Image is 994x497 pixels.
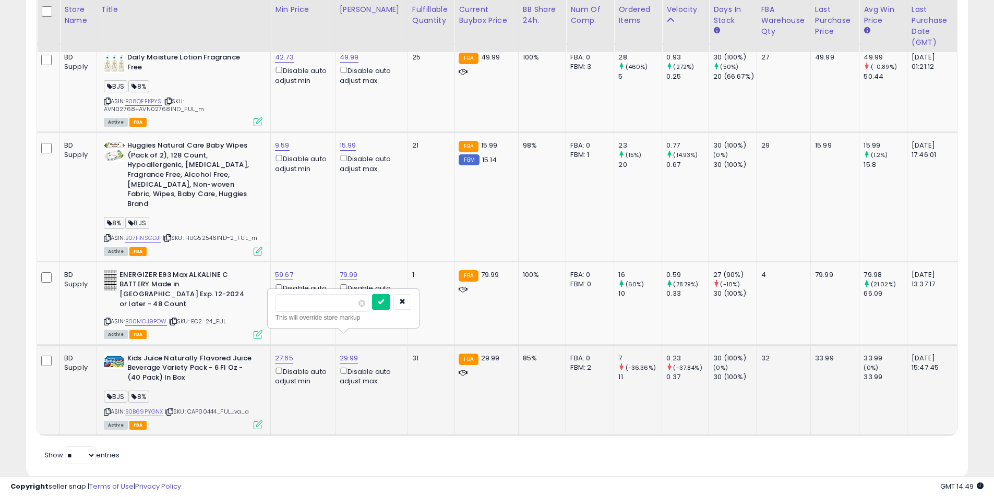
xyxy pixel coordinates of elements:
[713,53,756,62] div: 30 (100%)
[864,4,902,26] div: Avg Win Price
[713,363,728,372] small: (0%)
[163,234,257,242] span: | SKU: HUG52546IND-2_FUL_m
[275,52,294,63] a: 42.73
[104,330,128,339] span: All listings currently available for purchase on Amazon
[459,4,514,26] div: Current Buybox Price
[125,407,163,416] a: B0B69PYGNX
[125,217,149,229] span: BJS
[340,353,358,363] a: 29.99
[815,354,852,363] div: 33.99
[135,481,181,491] a: Privacy Policy
[64,53,89,71] div: BD Supply
[125,97,162,106] a: B08QFFKPYS
[864,289,906,298] div: 66.09
[412,53,447,62] div: 25
[570,53,606,62] div: FBA: 0
[618,354,662,363] div: 7
[618,72,662,81] div: 5
[412,354,447,363] div: 31
[815,270,852,280] div: 79.99
[459,354,478,365] small: FBA
[761,53,803,62] div: 27
[815,4,855,37] div: Last Purchase Price
[10,481,49,491] strong: Copyright
[129,118,147,127] span: FBA
[713,270,756,280] div: 27 (90%)
[523,354,558,363] div: 85%
[864,270,906,280] div: 79.98
[64,141,89,160] div: BD Supply
[871,280,896,288] small: (21.02%)
[128,391,149,403] span: 8%
[127,53,254,75] b: Daily Moisture Lotion Fragrance Free
[570,363,606,372] div: FBM: 2
[666,160,709,169] div: 0.67
[104,141,262,254] div: ASIN:
[104,270,117,291] img: 616HVTIIF0L._SL40_.jpg
[720,63,738,71] small: (50%)
[275,270,293,280] a: 59.67
[940,481,984,491] span: 2025-09-11 14:49 GMT
[129,421,147,430] span: FBA
[713,372,756,382] div: 30 (100%)
[864,141,906,150] div: 15.99
[169,317,226,325] span: | SKU: EC2-24_FUL
[713,26,720,35] small: Days In Stock.
[912,4,953,48] div: Last Purchase Date (GMT)
[275,65,327,85] div: Disable auto adjust min
[713,289,756,298] div: 30 (100%)
[871,63,897,71] small: (-0.89%)
[459,154,479,165] small: FBM
[340,65,400,85] div: Disable auto adjust max
[815,141,852,150] div: 15.99
[340,270,358,280] a: 79.99
[482,155,497,165] span: 15.14
[129,247,147,256] span: FBA
[275,353,293,363] a: 27.65
[10,482,181,492] div: seller snap | |
[275,153,327,173] div: Disable auto adjust min
[570,4,609,26] div: Num of Comp.
[128,80,149,92] span: 8%
[618,270,662,280] div: 16
[412,4,450,26] div: Fulfillable Quantity
[127,354,254,385] b: Kids Juice Naturally Flavored Juice Beverage Variety Pack - 6 Fl Oz - (40 Pack) In Box
[666,141,709,150] div: 0.77
[673,63,694,71] small: (272%)
[127,141,254,211] b: Huggies Natural Care Baby Wipes (Pack of 2), 128 Count, Hypoallergenic, [MEDICAL_DATA], Fragrance...
[340,153,400,173] div: Disable auto adjust max
[64,270,89,289] div: BD Supply
[761,270,803,280] div: 4
[713,160,756,169] div: 30 (100%)
[104,391,128,403] span: BJS
[864,363,878,372] small: (0%)
[275,140,290,151] a: 9.59
[481,353,500,363] span: 29.99
[104,354,125,369] img: 51T3kTDWKlL._SL40_.jpg
[570,280,606,289] div: FBM: 0
[864,72,906,81] div: 50.44
[64,4,92,26] div: Store Name
[912,53,949,71] div: [DATE] 01:21:12
[673,363,702,372] small: (-37.84%)
[275,282,327,302] div: Disable auto adjust min
[125,317,167,326] a: B00MOJ9POW
[340,52,359,63] a: 49.99
[104,217,124,229] span: 8%
[340,366,400,386] div: Disable auto adjust max
[761,354,803,363] div: 32
[673,151,698,159] small: (14.93%)
[864,354,906,363] div: 33.99
[523,53,558,62] div: 100%
[89,481,134,491] a: Terms of Use
[481,140,498,150] span: 15.99
[104,270,262,338] div: ASIN:
[666,4,704,15] div: Velocity
[412,270,447,280] div: 1
[713,4,752,26] div: Days In Stock
[618,289,662,298] div: 10
[618,372,662,382] div: 11
[104,118,128,127] span: All listings currently available for purchase on Amazon
[104,53,262,125] div: ASIN:
[481,270,499,280] span: 79.99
